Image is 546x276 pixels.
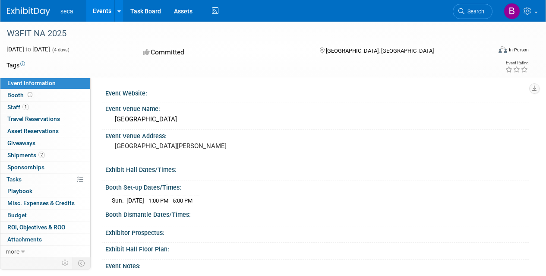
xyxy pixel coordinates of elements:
span: Budget [7,212,27,219]
div: Event Notes: [105,260,529,270]
a: ROI, Objectives & ROO [0,222,90,233]
a: more [0,246,90,257]
a: Playbook [0,185,90,197]
span: Asset Reservations [7,127,59,134]
img: Format-Inperson.png [499,46,507,53]
div: Event Rating [505,61,528,65]
div: [GEOGRAPHIC_DATA] [112,113,522,126]
div: Exhibitor Prospectus: [105,226,529,237]
img: Bob Surface [504,3,520,19]
span: seca [60,8,73,15]
span: Search [464,8,484,15]
a: Travel Reservations [0,113,90,125]
div: Event Format [452,45,529,58]
span: Event Information [7,79,56,86]
span: Playbook [7,187,32,194]
a: Search [453,4,492,19]
span: Tasks [6,176,22,183]
span: Giveaways [7,140,35,146]
a: Attachments [0,234,90,245]
a: Shipments2 [0,149,90,161]
span: to [24,46,32,53]
span: (4 days) [51,47,69,53]
a: Event Information [0,77,90,89]
div: Exhibit Hall Dates/Times: [105,163,529,174]
a: Booth [0,89,90,101]
span: Booth [7,92,34,98]
img: ExhibitDay [7,7,50,16]
a: Staff1 [0,102,90,113]
div: Exhibit Hall Floor Plan: [105,243,529,254]
span: [DATE] [DATE] [6,46,50,53]
div: Event Venue Address: [105,130,529,140]
span: ROI, Objectives & ROO [7,224,65,231]
a: Misc. Expenses & Credits [0,197,90,209]
td: [DATE] [126,196,144,205]
div: Booth Set-up Dates/Times: [105,181,529,192]
span: 1 [22,104,29,110]
span: Attachments [7,236,42,243]
span: 2 [38,152,45,158]
td: Toggle Event Tabs [73,257,91,269]
a: Giveaways [0,137,90,149]
a: Asset Reservations [0,125,90,137]
div: Booth Dismantle Dates/Times: [105,208,529,219]
span: Shipments [7,152,45,159]
td: Personalize Event Tab Strip [58,257,73,269]
div: In-Person [508,47,529,53]
div: Event Venue Name: [105,102,529,113]
span: more [6,248,19,255]
a: Tasks [0,174,90,185]
span: Misc. Expenses & Credits [7,200,75,206]
pre: [GEOGRAPHIC_DATA][PERSON_NAME] [115,142,272,150]
span: Booth not reserved yet [26,92,34,98]
span: Staff [7,104,29,111]
span: Travel Reservations [7,115,60,122]
div: Event Website: [105,87,529,98]
span: [GEOGRAPHIC_DATA], [GEOGRAPHIC_DATA] [326,48,434,54]
td: Tags [6,61,25,70]
td: Sun. [112,196,126,205]
a: Budget [0,209,90,221]
a: Sponsorships [0,162,90,173]
span: 1:00 PM - 5:00 PM [148,197,193,204]
div: W3FIT NA 2025 [4,26,484,41]
span: Sponsorships [7,164,44,171]
div: Committed [140,45,306,60]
